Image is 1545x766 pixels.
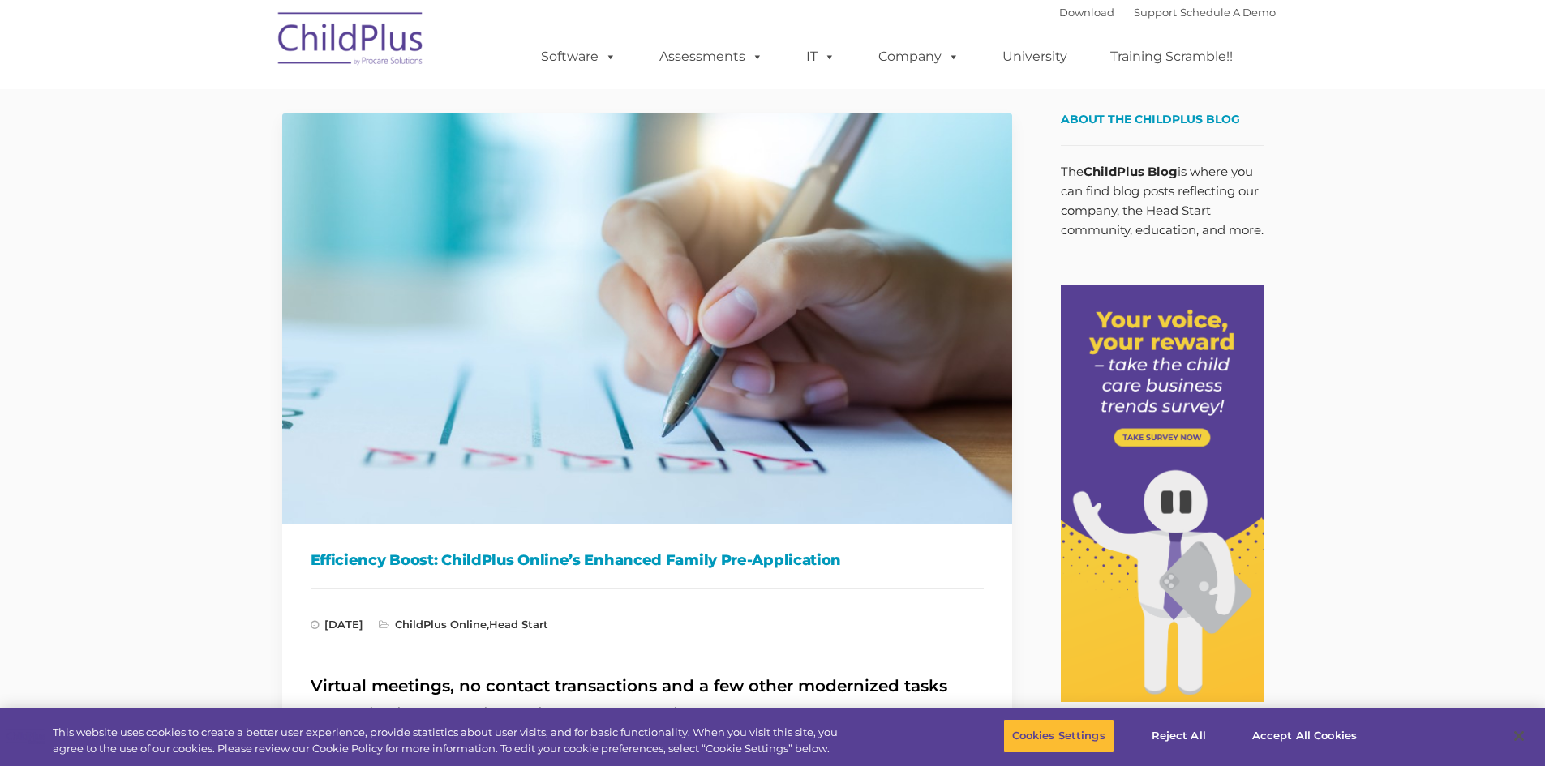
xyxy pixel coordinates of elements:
a: Head Start [489,618,548,631]
h1: Efficiency Boost: ChildPlus Online’s Enhanced Family Pre-Application [311,548,984,572]
button: Accept All Cookies [1243,719,1366,753]
p: The is where you can find blog posts reflecting our company, the Head Start community, education,... [1061,162,1264,240]
a: Assessments [643,41,779,73]
strong: ChildPlus Blog [1084,164,1178,179]
img: ChildPlus by Procare Solutions [270,1,432,82]
button: Close [1501,718,1537,754]
a: University [986,41,1084,73]
div: This website uses cookies to create a better user experience, provide statistics about user visit... [53,725,850,756]
a: Download [1059,6,1114,19]
button: Cookies Settings [1003,719,1114,753]
a: Company [862,41,976,73]
span: , [379,618,548,631]
a: ChildPlus Online [395,618,487,631]
a: IT [790,41,852,73]
a: Support [1134,6,1177,19]
span: [DATE] [311,618,363,631]
img: Efficiency Boost: ChildPlus Online's Enhanced Family Pre-Application Process - Streamlining Appli... [282,113,1012,524]
span: About the ChildPlus Blog [1061,112,1240,126]
font: | [1059,6,1276,19]
a: Schedule A Demo [1180,6,1276,19]
button: Reject All [1128,719,1230,753]
a: Training Scramble!! [1094,41,1249,73]
a: Software [525,41,633,73]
